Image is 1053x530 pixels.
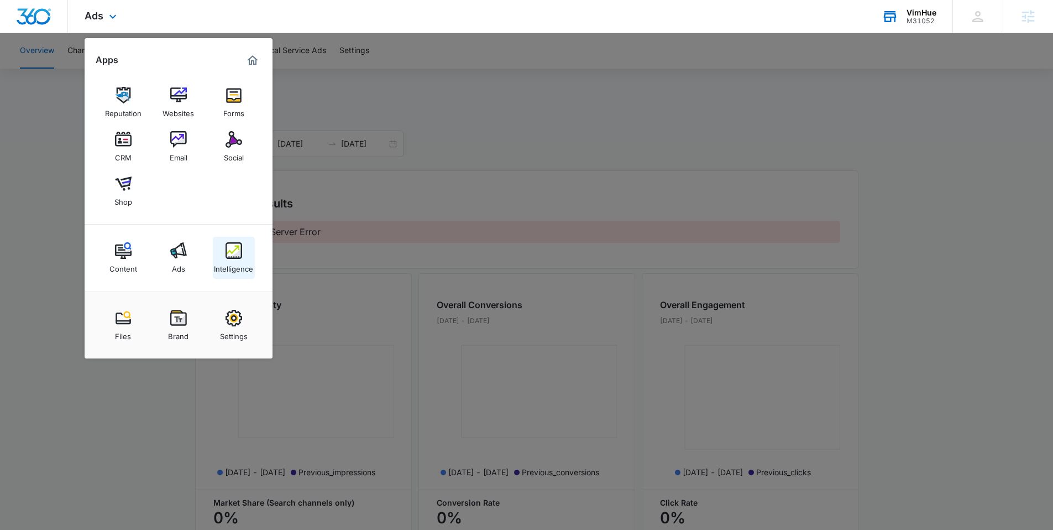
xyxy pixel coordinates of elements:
a: Social [213,126,255,168]
a: Reputation [102,81,144,123]
a: Brand [158,304,200,346]
a: Intelligence [213,237,255,279]
div: Ads [172,259,185,273]
div: CRM [115,148,132,162]
div: Shop [114,192,132,206]
a: Marketing 360® Dashboard [244,51,261,69]
a: Ads [158,237,200,279]
div: Intelligence [214,259,253,273]
a: Shop [102,170,144,212]
div: account name [907,8,936,17]
a: Files [102,304,144,346]
a: Content [102,237,144,279]
div: Forms [223,103,244,118]
div: Files [115,326,131,341]
div: Brand [168,326,188,341]
a: CRM [102,126,144,168]
div: Content [109,259,137,273]
h2: Apps [96,55,118,65]
div: Reputation [105,103,142,118]
a: Settings [213,304,255,346]
span: Ads [85,10,103,22]
div: Websites [163,103,194,118]
a: Websites [158,81,200,123]
div: account id [907,17,936,25]
a: Email [158,126,200,168]
a: Forms [213,81,255,123]
div: Social [224,148,244,162]
div: Email [170,148,187,162]
div: Settings [220,326,248,341]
